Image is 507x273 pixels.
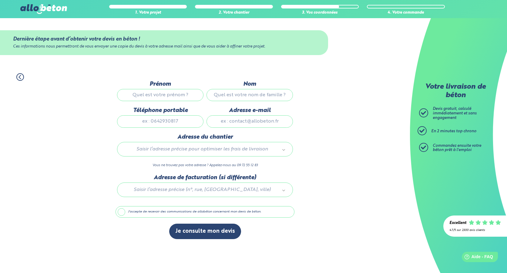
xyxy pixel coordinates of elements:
[117,81,203,87] label: Prénom
[20,4,67,14] img: allobéton
[206,115,293,127] input: ex : contact@allobeton.fr
[117,134,293,140] label: Adresse du chantier
[109,11,187,15] div: 1. Votre projet
[195,11,273,15] div: 2. Votre chantier
[117,115,203,127] input: ex : 0642930817
[117,89,203,101] input: Quel est votre prénom ?
[123,145,287,153] a: Saisir l’adresse précise pour optimiser les frais de livraison
[117,163,293,168] p: Vous ne trouvez pas votre adresse ? Appelez-nous au 09 72 55 12 83
[453,249,500,266] iframe: Help widget launcher
[116,206,294,218] label: J'accepte de recevoir des communications de allobéton concernant mon devis de béton.
[206,81,293,87] label: Nom
[117,107,203,114] label: Téléphone portable
[206,107,293,114] label: Adresse e-mail
[281,11,359,15] div: 3. Vos coordonnées
[13,36,315,42] div: Dernière étape avant d’obtenir votre devis en béton !
[13,44,315,49] div: Ces informations nous permettront de vous envoyer une copie du devis à votre adresse mail ainsi q...
[367,11,445,15] div: 4. Votre commande
[206,89,293,101] input: Quel est votre nom de famille ?
[169,224,241,239] button: Je consulte mon devis
[126,145,279,153] span: Saisir l’adresse précise pour optimiser les frais de livraison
